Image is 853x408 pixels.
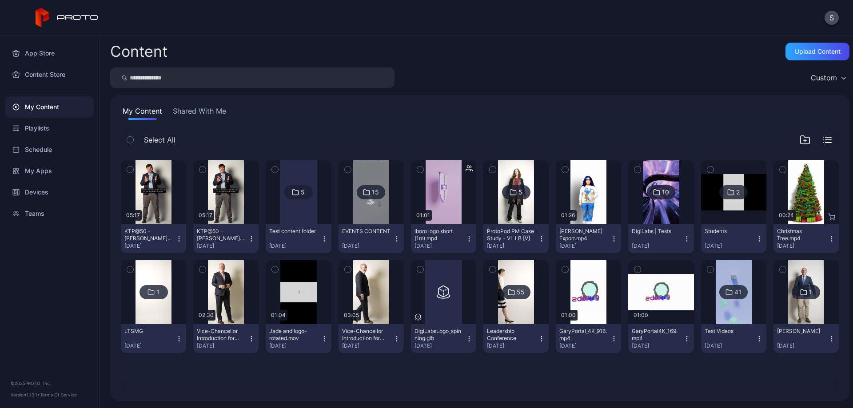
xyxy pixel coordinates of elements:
[144,135,175,145] span: Select All
[483,324,549,353] button: Leadership Conference[DATE]
[632,228,681,235] div: DigiLabs | Tests
[5,160,94,182] a: My Apps
[269,242,320,250] div: [DATE]
[121,106,164,120] button: My Content
[342,228,391,235] div: EVENTS CONTENT
[5,96,94,118] a: My Content
[269,228,318,235] div: Test content folder
[487,328,536,342] div: Leadership Conference
[662,188,669,196] div: 10
[777,342,828,349] div: [DATE]
[773,324,839,353] button: [PERSON_NAME][DATE]
[372,188,379,196] div: 15
[632,342,683,349] div: [DATE]
[556,224,621,253] button: [PERSON_NAME] Export.mp4[DATE]
[777,228,826,242] div: Christmas Tree.mp4
[40,392,77,397] a: Terms Of Service
[5,182,94,203] a: Devices
[705,342,756,349] div: [DATE]
[785,43,849,60] button: Upload Content
[736,188,740,196] div: 2
[266,324,331,353] button: Jade and logo-rotated.mov[DATE]
[559,242,610,250] div: [DATE]
[124,328,173,335] div: LTSMG
[487,242,538,250] div: [DATE]
[777,242,828,250] div: [DATE]
[171,106,228,120] button: Shared With Me
[483,224,549,253] button: ProtoPod PM Case Study - VL LB [V][DATE]
[197,228,246,242] div: KTP@50 - Dan Parsons.mp4
[806,67,849,88] button: Custom
[517,288,525,296] div: 55
[559,342,610,349] div: [DATE]
[5,43,94,64] a: App Store
[415,328,463,342] div: DigiLabsLogo_spinning.glb
[5,203,94,224] a: Teams
[5,118,94,139] a: Playlists
[632,328,681,342] div: GaryPortal4K_169.mp4
[5,64,94,85] a: Content Store
[825,11,839,25] button: S
[559,328,608,342] div: GaryPortal_4K_916.mp4
[124,242,175,250] div: [DATE]
[734,288,741,296] div: 41
[559,228,608,242] div: Sara Export.mp4
[197,328,246,342] div: Vice-Chancellor Introduction for Open Day.mp4
[415,228,463,242] div: lboro logo short (1m).mp4
[11,392,40,397] span: Version 1.13.1 •
[193,224,259,253] button: KTP@50 - [PERSON_NAME].mp4[DATE]
[5,139,94,160] a: Schedule
[110,44,167,59] div: Content
[342,342,393,349] div: [DATE]
[124,228,173,242] div: KTP@50 - Dan Parsons V3.mp4
[487,228,536,242] div: ProtoPod PM Case Study - VL LB [V]
[415,242,466,250] div: [DATE]
[705,328,753,335] div: Test Videos
[705,242,756,250] div: [DATE]
[415,342,466,349] div: [DATE]
[156,288,159,296] div: 1
[705,228,753,235] div: Students
[701,224,766,253] button: Students[DATE]
[339,324,404,353] button: Vice-Chancellor Introduction for Halls.mp4[DATE]
[777,328,826,335] div: Simon Foster
[121,324,186,353] button: LTSMG[DATE]
[339,224,404,253] button: EVENTS CONTENT[DATE]
[556,324,621,353] button: GaryPortal_4K_916.mp4[DATE]
[197,342,248,349] div: [DATE]
[11,380,88,387] div: © 2025 PROTO, Inc.
[197,242,248,250] div: [DATE]
[269,342,320,349] div: [DATE]
[795,48,841,55] div: Upload Content
[193,324,259,353] button: Vice-Chancellor Introduction for Open Day.mp4[DATE]
[811,73,837,82] div: Custom
[411,324,476,353] button: DigiLabsLogo_spinning.glb[DATE]
[342,242,393,250] div: [DATE]
[628,224,694,253] button: DigiLabs | Tests[DATE]
[121,224,186,253] button: KTP@50 - [PERSON_NAME] V3.mp4[DATE]
[124,342,175,349] div: [DATE]
[632,242,683,250] div: [DATE]
[628,324,694,353] button: GaryPortal4K_169.mp4[DATE]
[342,328,391,342] div: Vice-Chancellor Introduction for Halls.mp4
[773,224,839,253] button: Christmas Tree.mp4[DATE]
[701,324,766,353] button: Test Videos[DATE]
[266,224,331,253] button: Test content folder[DATE]
[518,188,522,196] div: 5
[301,188,305,196] div: 5
[411,224,476,253] button: lboro logo short (1m).mp4[DATE]
[269,328,318,342] div: Jade and logo-rotated.mov
[809,288,812,296] div: 1
[487,342,538,349] div: [DATE]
